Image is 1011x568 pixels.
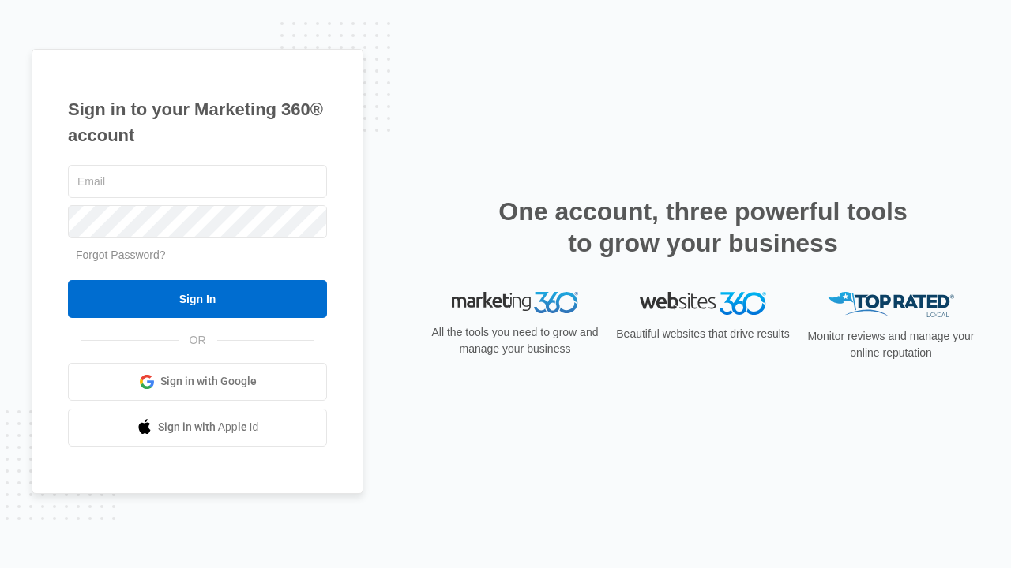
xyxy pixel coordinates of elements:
[452,292,578,314] img: Marketing 360
[802,328,979,361] p: Monitor reviews and manage your online reputation
[494,196,912,259] h2: One account, three powerful tools to grow your business
[640,292,766,315] img: Websites 360
[68,363,327,401] a: Sign in with Google
[68,409,327,447] a: Sign in with Apple Id
[179,332,217,349] span: OR
[828,292,954,318] img: Top Rated Local
[614,326,791,342] p: Beautiful websites that drive results
[158,419,259,435] span: Sign in with Apple Id
[68,96,327,148] h1: Sign in to your Marketing 360® account
[427,324,603,357] p: All the tools you need to grow and manage your business
[160,373,257,390] span: Sign in with Google
[68,165,327,198] input: Email
[68,280,327,318] input: Sign In
[76,248,166,261] a: Forgot Password?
